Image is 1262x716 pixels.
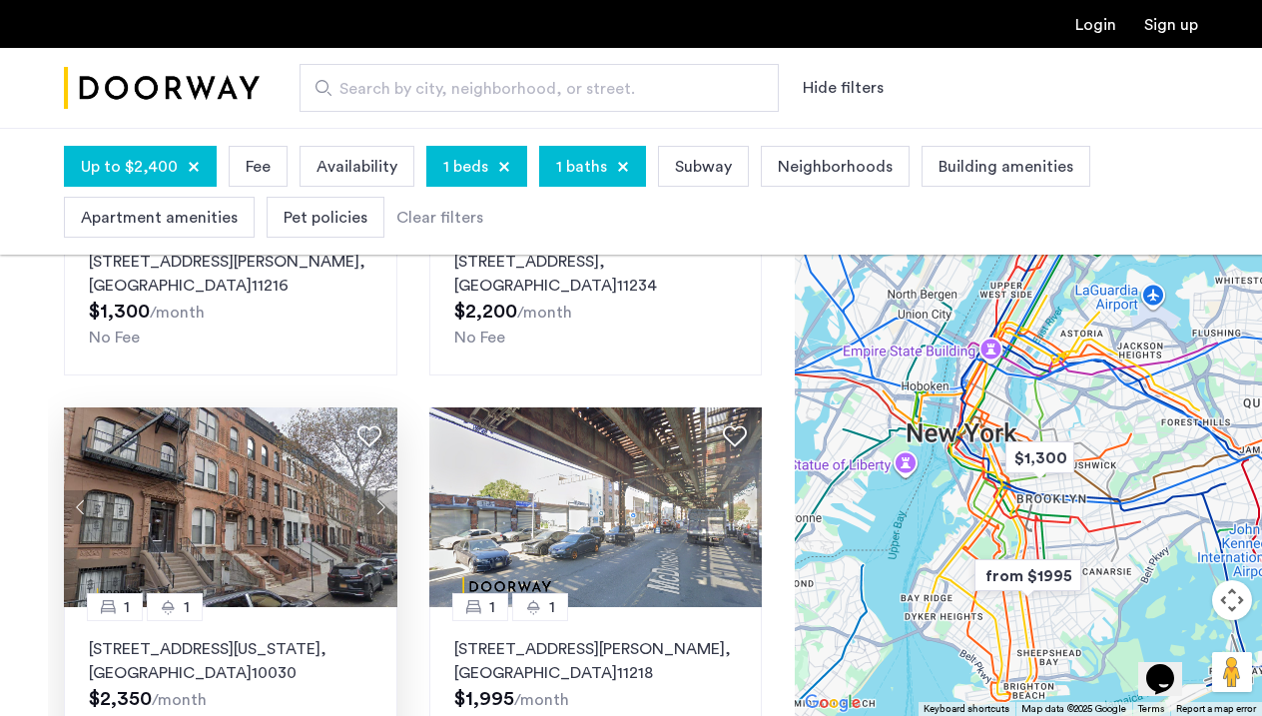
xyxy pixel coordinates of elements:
[89,250,372,298] p: [STREET_ADDRESS][PERSON_NAME] 11216
[517,305,572,321] sub: /month
[81,206,238,230] span: Apartment amenities
[1212,652,1252,692] button: Drag Pegman onto the map to open Street View
[64,490,98,524] button: Previous apartment
[284,206,367,230] span: Pet policies
[363,490,397,524] button: Next apartment
[489,595,495,619] span: 1
[997,435,1082,480] div: $1,300
[1021,704,1126,714] span: Map data ©2025 Google
[89,302,150,322] span: $1,300
[184,595,190,619] span: 1
[150,305,205,321] sub: /month
[246,155,271,179] span: Fee
[800,690,866,716] img: Google
[64,220,397,375] a: 11[STREET_ADDRESS][PERSON_NAME], [GEOGRAPHIC_DATA]11216No Fee
[1138,636,1202,696] iframe: chat widget
[89,330,140,346] span: No Fee
[454,689,514,709] span: $1,995
[64,51,260,126] img: logo
[64,51,260,126] a: Cazamio Logo
[1138,702,1164,716] a: Terms (opens in new tab)
[339,77,723,101] span: Search by city, neighborhood, or street.
[89,689,152,709] span: $2,350
[1075,17,1116,33] a: Login
[800,690,866,716] a: Open this area in Google Maps (opens a new window)
[454,637,738,685] p: [STREET_ADDRESS][PERSON_NAME] 11218
[443,155,488,179] span: 1 beds
[124,595,130,619] span: 1
[316,155,397,179] span: Availability
[152,692,207,708] sub: /month
[778,155,893,179] span: Neighborhoods
[64,407,397,607] img: 2016_638498904004949136.jpeg
[1212,580,1252,620] button: Map camera controls
[454,250,738,298] p: [STREET_ADDRESS] 11234
[924,702,1009,716] button: Keyboard shortcuts
[803,76,884,100] button: Show or hide filters
[1176,702,1256,716] a: Report a map error
[429,407,763,607] img: 4f6b9112-ac7c-4443-895b-e950d3f5df76_638840653077337234.png
[939,155,1073,179] span: Building amenities
[549,595,555,619] span: 1
[966,553,1089,598] div: from $1995
[1144,17,1198,33] a: Registration
[396,206,483,230] div: Clear filters
[556,155,607,179] span: 1 baths
[89,637,372,685] p: [STREET_ADDRESS][US_STATE] 10030
[454,302,517,322] span: $2,200
[429,220,763,375] a: 11[STREET_ADDRESS], [GEOGRAPHIC_DATA]11234No Fee
[675,155,732,179] span: Subway
[300,64,779,112] input: Apartment Search
[514,692,569,708] sub: /month
[454,330,505,346] span: No Fee
[81,155,178,179] span: Up to $2,400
